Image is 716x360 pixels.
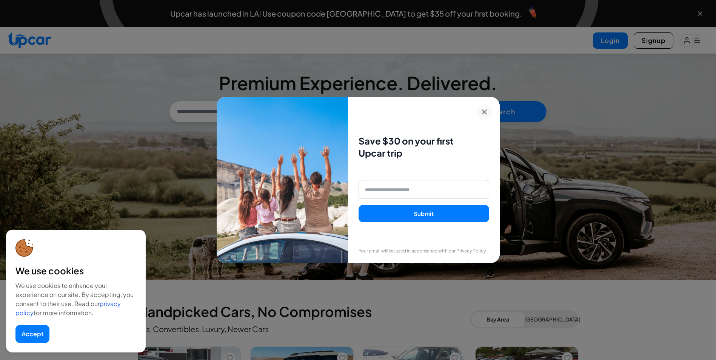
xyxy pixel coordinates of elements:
h3: Save $30 on your first Upcar trip [359,135,489,159]
button: Accept [15,325,49,343]
div: We use cookies to enhance your experience on our site. By accepting, you consent to their use. Re... [15,281,136,317]
button: Submit [359,205,489,223]
p: Your email will be used in accordance with our Privacy Policy. [359,248,489,254]
img: cookie-icon.svg [15,239,33,257]
img: Family enjoying car ride [217,97,348,263]
div: We use cookies [15,265,136,277]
